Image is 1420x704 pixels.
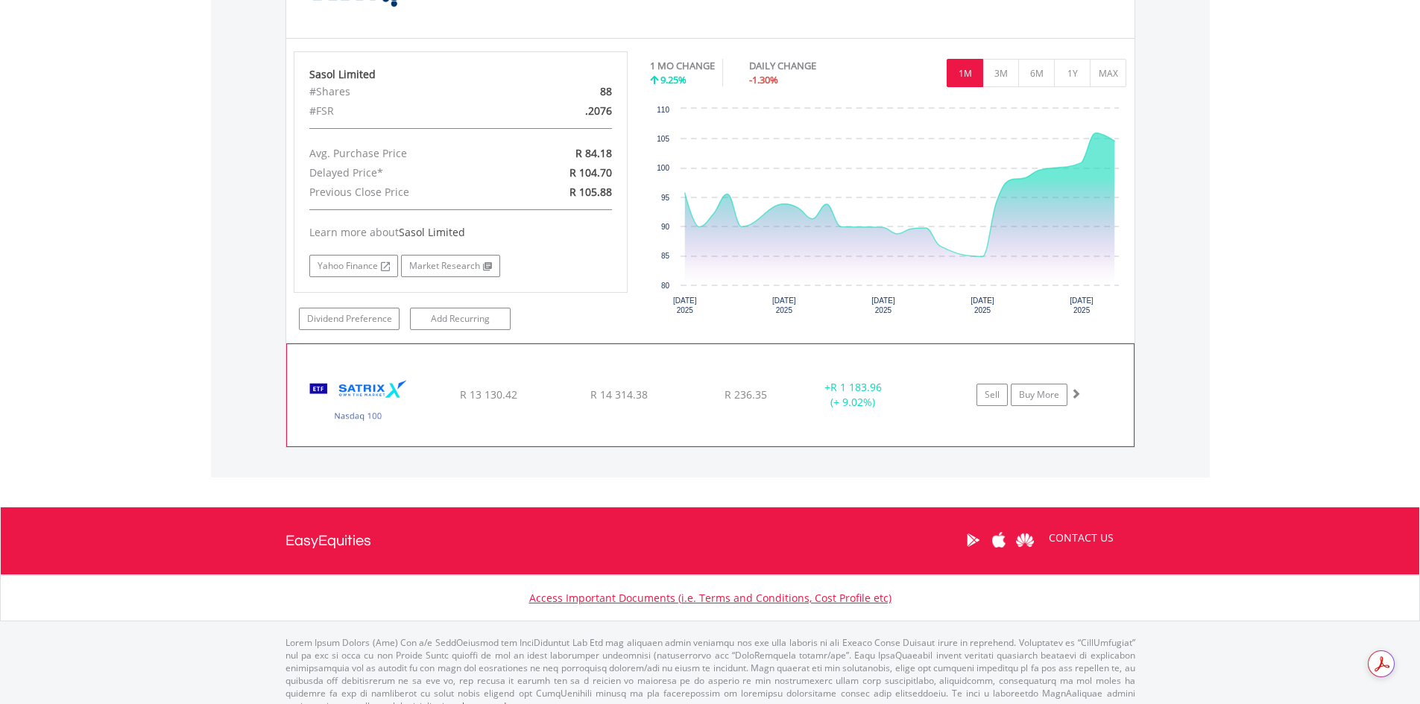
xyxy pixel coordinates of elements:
[976,384,1008,406] a: Sell
[1070,296,1094,314] text: [DATE] 2025
[569,185,612,199] span: R 105.88
[960,517,986,563] a: Google Play
[749,59,868,73] div: DAILY CHANGE
[657,135,669,143] text: 105
[772,296,796,314] text: [DATE] 2025
[460,387,517,402] span: R 13 130.42
[657,164,669,172] text: 100
[569,165,612,180] span: R 104.70
[294,363,423,442] img: EQU.ZA.STXNDQ.png
[971,296,994,314] text: [DATE] 2025
[298,144,515,163] div: Avg. Purchase Price
[298,183,515,202] div: Previous Close Price
[661,282,670,290] text: 80
[1038,517,1124,559] a: CONTACT US
[661,194,670,202] text: 95
[1054,59,1091,87] button: 1Y
[650,101,1127,325] div: Chart. Highcharts interactive chart.
[299,308,400,330] a: Dividend Preference
[650,59,715,73] div: 1 MO CHANGE
[399,225,465,239] span: Sasol Limited
[298,163,515,183] div: Delayed Price*
[590,387,648,402] span: R 14 314.38
[673,296,697,314] text: [DATE] 2025
[1018,59,1055,87] button: 6M
[749,73,778,86] span: -1.30%
[1012,517,1038,563] a: Huawei
[309,67,612,82] div: Sasol Limited
[285,507,371,574] a: EasyEquities
[514,82,622,101] div: 88
[298,82,515,101] div: #Shares
[660,73,687,86] span: 9.25%
[725,387,767,402] span: R 236.35
[947,59,983,87] button: 1M
[982,59,1019,87] button: 3M
[661,223,670,231] text: 90
[309,255,398,277] a: Yahoo Finance
[657,106,669,114] text: 110
[309,225,612,240] div: Learn more about
[650,101,1126,325] svg: Interactive chart
[1090,59,1126,87] button: MAX
[514,101,622,121] div: .2076
[986,517,1012,563] a: Apple
[575,146,612,160] span: R 84.18
[797,380,909,410] div: + (+ 9.02%)
[410,308,511,330] a: Add Recurring
[661,252,670,260] text: 85
[871,296,895,314] text: [DATE] 2025
[298,101,515,121] div: #FSR
[1011,384,1067,406] a: Buy More
[401,255,500,277] a: Market Research
[529,591,892,605] a: Access Important Documents (i.e. Terms and Conditions, Cost Profile etc)
[830,380,882,394] span: R 1 183.96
